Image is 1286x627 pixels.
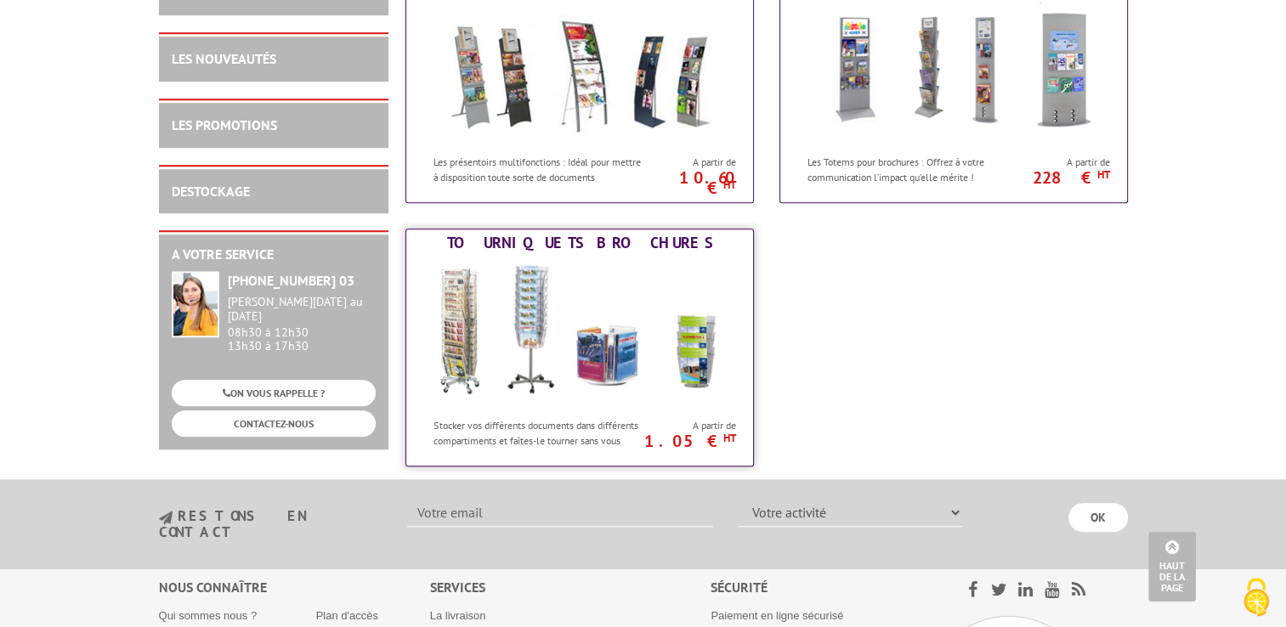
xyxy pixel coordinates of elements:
[172,50,276,67] a: LES NOUVEAUTÉS
[228,295,376,324] div: [PERSON_NAME][DATE] au [DATE]
[159,509,382,539] h3: restons en contact
[433,155,644,184] p: Les présentoirs multifonctions : Idéal pour mettre à disposition toute sorte de documents
[722,178,735,192] sup: HT
[159,511,173,525] img: newsletter.jpg
[1096,167,1109,182] sup: HT
[172,380,376,406] a: ON VOUS RAPPELLE ?
[228,272,354,289] strong: [PHONE_NUMBER] 03
[433,418,644,461] p: Stocker vos différents documents dans différents compartiments et faîtes-le tourner sans vous dép...
[172,271,219,337] img: widget-service.jpg
[1148,532,1196,602] a: Haut de la page
[640,436,735,446] p: 1.05 €
[711,609,843,622] a: Paiement en ligne sécurisé
[1014,172,1109,183] p: 228 €
[430,609,486,622] a: La livraison
[1235,576,1278,619] img: Cookies (fenêtre modale)
[640,172,735,193] p: 10.60 €
[649,419,735,432] span: A partir de
[711,578,924,597] div: Sécurité
[172,116,277,133] a: LES PROMOTIONS
[172,247,376,263] h2: A votre service
[172,183,250,200] a: DESTOCKAGE
[228,295,376,353] div: 08h30 à 12h30 13h30 à 17h30
[430,578,711,597] div: Services
[722,431,735,445] sup: HT
[159,578,430,597] div: Nous connaître
[1068,503,1128,532] input: OK
[316,609,378,622] a: Plan d'accès
[407,498,713,527] input: Votre email
[807,155,1018,184] p: Les Totems pour brochures : Offrez à votre communication l’impact qu’elle mérite !
[1023,155,1109,169] span: A partir de
[405,229,754,466] a: Tourniquets brochures Tourniquets brochures Stocker vos différents documents dans différents comp...
[159,609,258,622] a: Qui sommes nous ?
[1227,569,1286,627] button: Cookies (fenêtre modale)
[172,410,376,437] a: CONTACTEZ-NOUS
[411,234,749,252] div: Tourniquets brochures
[649,155,735,169] span: A partir de
[422,257,737,410] img: Tourniquets brochures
